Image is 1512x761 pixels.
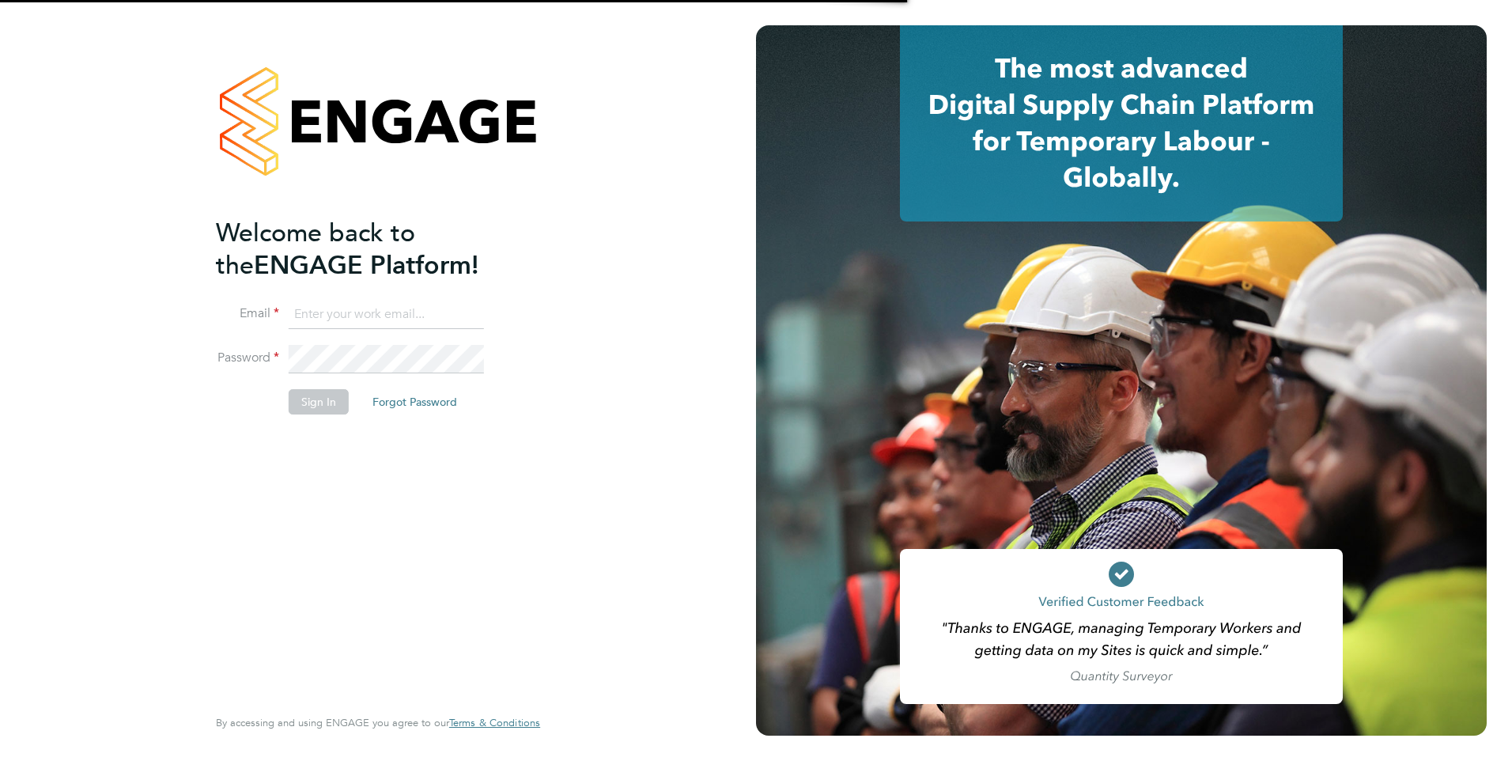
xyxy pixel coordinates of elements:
a: Terms & Conditions [449,717,540,729]
input: Enter your work email... [289,301,484,329]
span: By accessing and using ENGAGE you agree to our [216,716,540,729]
label: Email [216,305,279,322]
button: Sign In [289,389,349,415]
span: Welcome back to the [216,218,415,281]
label: Password [216,350,279,366]
button: Forgot Password [360,389,470,415]
h2: ENGAGE Platform! [216,217,524,282]
span: Terms & Conditions [449,716,540,729]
